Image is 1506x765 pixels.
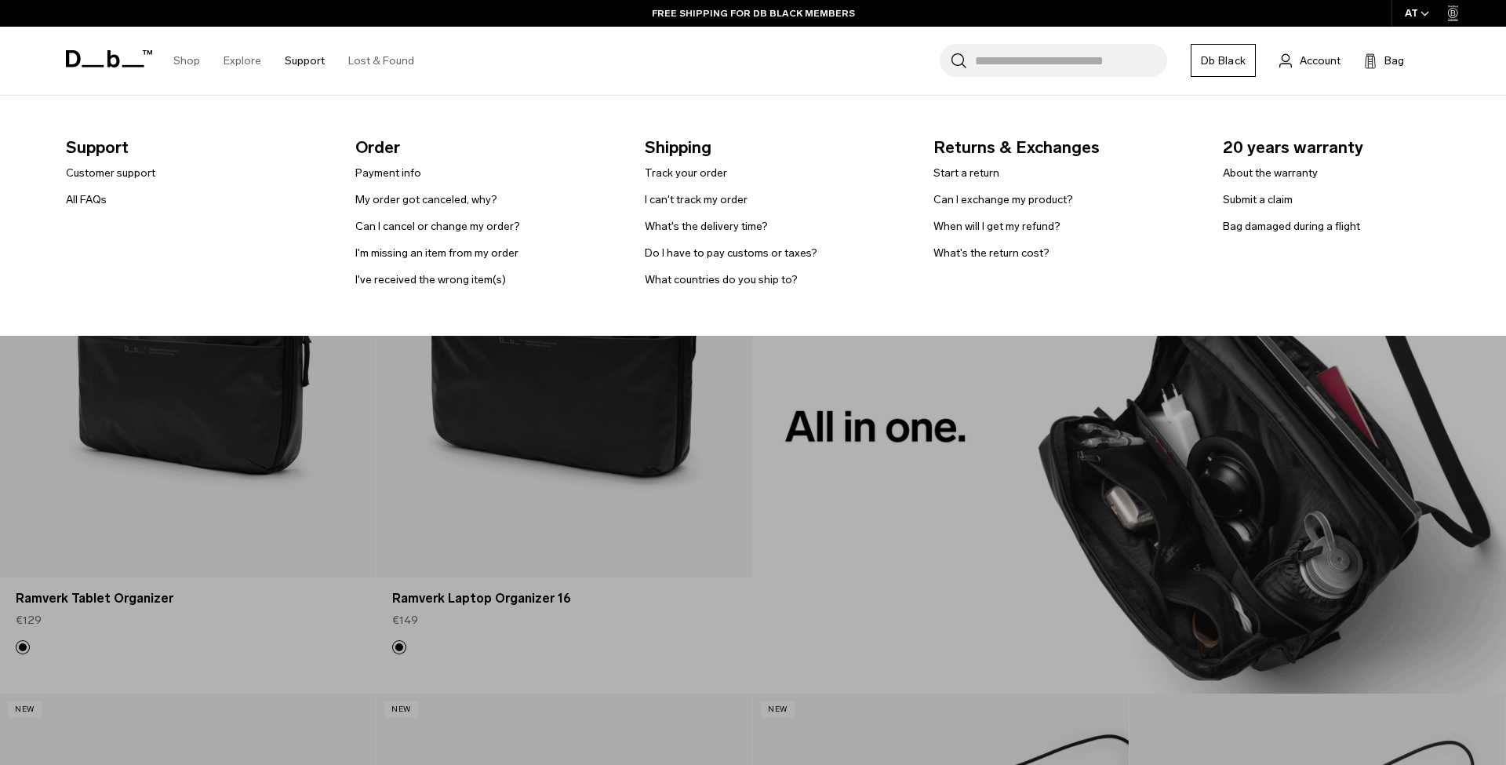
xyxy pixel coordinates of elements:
[933,165,999,181] a: Start a return
[348,33,414,89] a: Lost & Found
[355,245,518,261] a: I'm missing an item from my order
[66,191,107,208] a: All FAQs
[66,165,155,181] a: Customer support
[162,27,426,95] nav: Main Navigation
[355,271,506,288] a: I've received the wrong item(s)
[173,33,200,89] a: Shop
[933,218,1060,235] a: When will I get my refund?
[652,6,855,20] a: FREE SHIPPING FOR DB BLACK MEMBERS
[1191,44,1256,77] a: Db Black
[66,135,330,160] span: Support
[1223,191,1293,208] a: Submit a claim
[1223,135,1487,160] span: 20 years warranty
[645,245,817,261] a: Do I have to pay customs or taxes?
[1223,218,1360,235] a: Bag damaged during a flight
[933,135,1198,160] span: Returns & Exchanges
[1223,165,1318,181] a: About the warranty
[355,191,497,208] a: My order got canceled, why?
[645,165,727,181] a: Track your order
[355,218,520,235] a: Can I cancel or change my order?
[933,245,1049,261] a: What's the return cost?
[355,135,620,160] span: Order
[285,33,325,89] a: Support
[645,271,798,288] a: What countries do you ship to?
[645,191,748,208] a: I can't track my order
[1384,53,1404,69] span: Bag
[645,218,768,235] a: What's the delivery time?
[933,191,1073,208] a: Can I exchange my product?
[1300,53,1340,69] span: Account
[645,135,909,160] span: Shipping
[1279,51,1340,70] a: Account
[224,33,261,89] a: Explore
[355,165,421,181] a: Payment info
[1364,51,1404,70] button: Bag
